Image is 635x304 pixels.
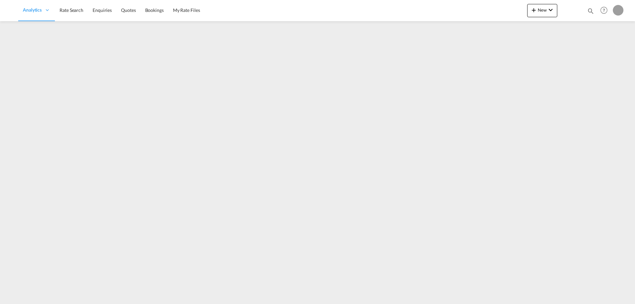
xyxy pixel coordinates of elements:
span: New [530,7,555,13]
span: Rate Search [60,7,83,13]
md-icon: icon-magnify [587,7,594,15]
span: Quotes [121,7,136,13]
span: Bookings [145,7,164,13]
span: My Rate Files [173,7,200,13]
div: Help [598,5,613,17]
span: Enquiries [93,7,112,13]
md-icon: icon-plus 400-fg [530,6,538,14]
span: Analytics [23,7,42,13]
button: icon-plus 400-fgNewicon-chevron-down [527,4,557,17]
md-icon: icon-chevron-down [547,6,555,14]
div: icon-magnify [587,7,594,17]
span: Help [598,5,610,16]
